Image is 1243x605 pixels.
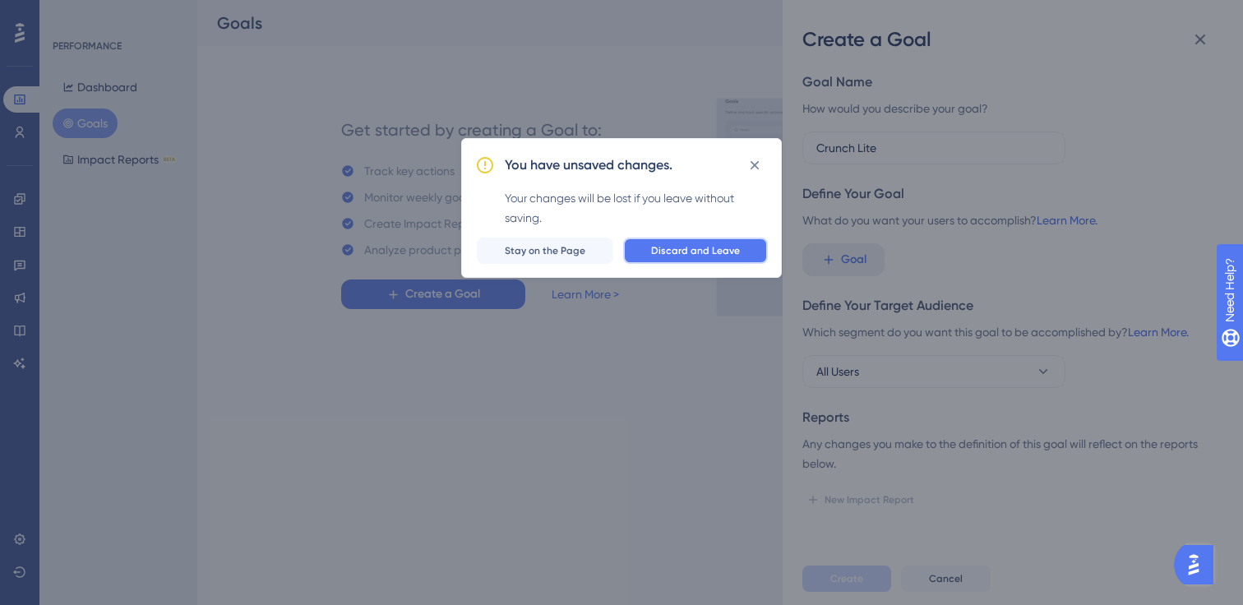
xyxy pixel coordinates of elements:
[39,4,103,24] span: Need Help?
[505,244,585,257] span: Stay on the Page
[505,155,672,175] h2: You have unsaved changes.
[1174,540,1223,589] iframe: UserGuiding AI Assistant Launcher
[505,188,768,228] div: Your changes will be lost if you leave without saving.
[651,244,740,257] span: Discard and Leave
